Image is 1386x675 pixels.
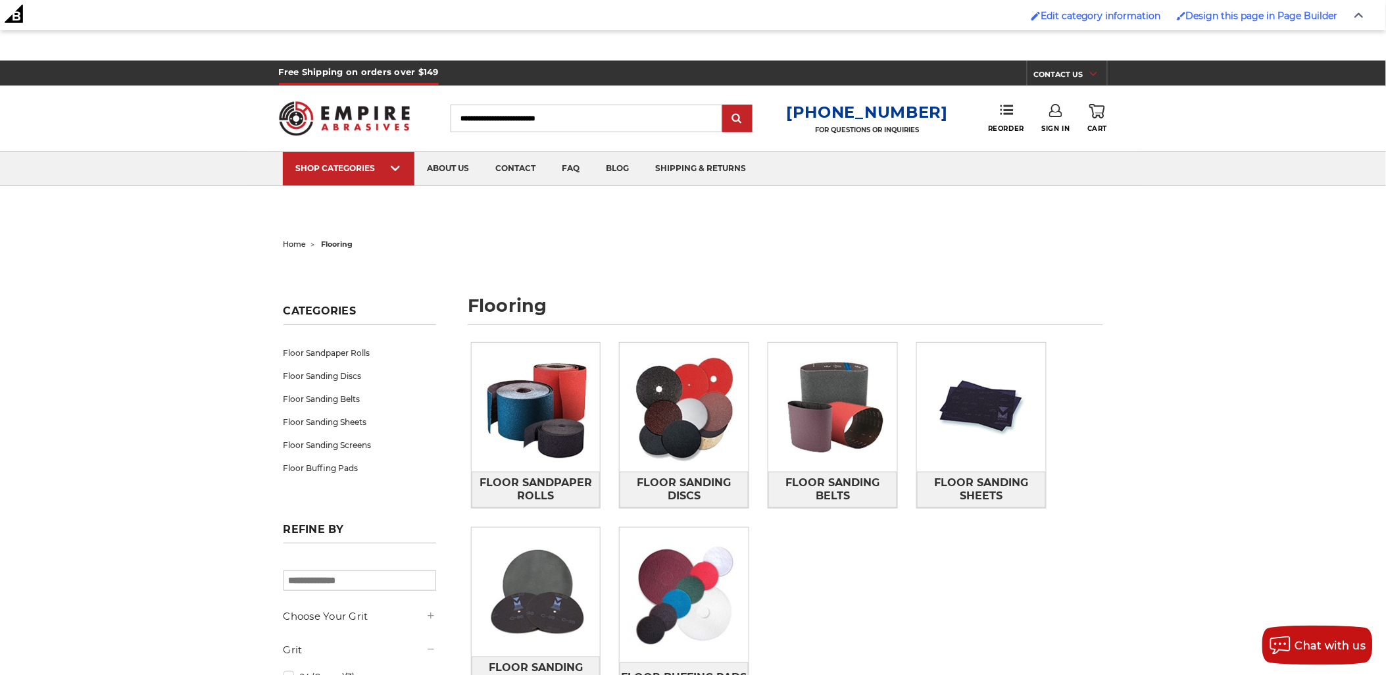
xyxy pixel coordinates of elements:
[724,106,751,132] input: Submit
[296,163,401,173] div: SHOP CATEGORIES
[279,93,410,144] img: Empire Abrasives
[472,528,601,657] img: Floor Sanding Screens
[279,61,439,86] h5: Free Shipping on orders over $149
[1186,10,1338,22] span: Design this page in Page Builder
[468,297,1103,325] h1: flooring
[917,472,1046,508] a: Floor Sanding Sheets
[620,531,749,660] img: Floor Buffing Pads
[472,472,601,508] a: Floor Sandpaper Rolls
[1042,124,1070,133] span: Sign In
[1295,639,1366,652] span: Chat with us
[768,472,897,508] a: Floor Sanding Belts
[1087,104,1107,133] a: Cart
[284,642,436,658] h5: Grit
[917,343,1046,472] img: Floor Sanding Sheets
[918,472,1045,507] span: Floor Sanding Sheets
[1034,67,1107,86] a: CONTACT US
[284,523,436,543] h5: Refine by
[549,152,593,186] a: faq
[1025,3,1168,28] a: Enabled brush for category edit Edit category information
[1262,626,1373,665] button: Chat with us
[786,103,948,122] a: [PHONE_NUMBER]
[284,457,436,480] a: Floor Buffing Pads
[786,126,948,134] p: FOR QUESTIONS OR INQUIRIES
[284,411,436,434] a: Floor Sanding Sheets
[643,152,760,186] a: shipping & returns
[620,343,749,472] img: Floor Sanding Discs
[620,472,749,508] a: Floor Sanding Discs
[1177,11,1186,20] img: Enabled brush for page builder edit.
[988,104,1024,132] a: Reorder
[620,472,748,507] span: Floor Sanding Discs
[284,305,436,325] h5: Categories
[284,341,436,364] a: Floor Sandpaper Rolls
[1041,10,1161,22] span: Edit category information
[768,343,897,472] img: Floor Sanding Belts
[472,343,601,472] img: Floor Sandpaper Rolls
[1031,11,1041,20] img: Enabled brush for category edit
[472,472,600,507] span: Floor Sandpaper Rolls
[483,152,549,186] a: contact
[1087,124,1107,133] span: Cart
[1170,3,1345,28] a: Enabled brush for page builder edit. Design this page in Page Builder
[988,124,1024,133] span: Reorder
[284,609,436,624] h5: Choose Your Grit
[769,472,897,507] span: Floor Sanding Belts
[1354,12,1364,18] img: Close Admin Bar
[284,387,436,411] a: Floor Sanding Belts
[284,364,436,387] a: Floor Sanding Discs
[284,239,307,249] a: home
[322,239,353,249] span: flooring
[593,152,643,186] a: blog
[284,434,436,457] a: Floor Sanding Screens
[414,152,483,186] a: about us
